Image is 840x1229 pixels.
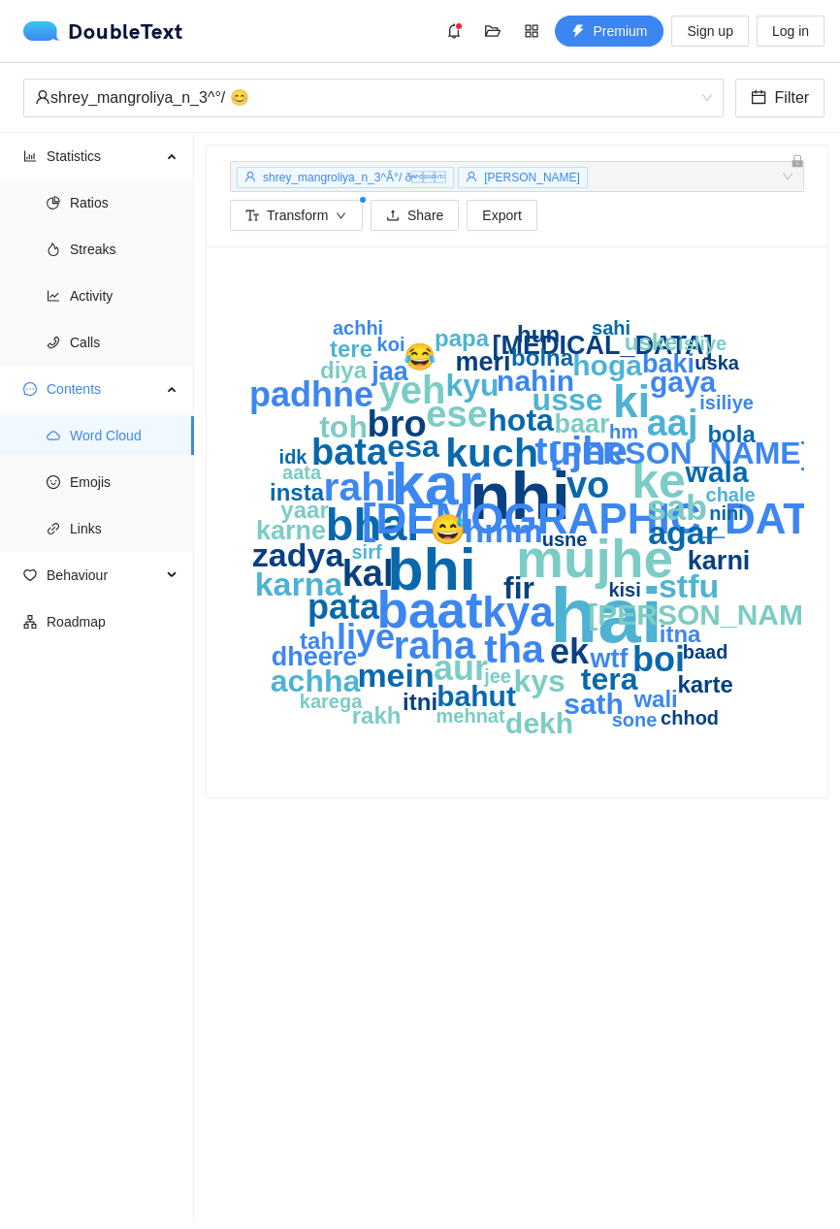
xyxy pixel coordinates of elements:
[659,567,719,604] text: stfu
[516,16,547,47] button: appstore
[439,23,468,39] span: bell
[477,16,508,47] button: folder-open
[23,21,183,41] a: logoDoubleText
[47,336,60,349] span: phone
[333,317,383,339] text: achhi
[555,16,663,47] button: thunderboltPremium
[455,347,510,376] text: meri
[608,579,640,600] text: kisi
[735,79,824,117] button: calendarFilter
[70,230,178,269] span: Streaks
[642,349,695,378] text: baki
[282,462,322,483] text: aata
[774,85,809,110] span: Filter
[70,509,178,548] span: Links
[478,23,507,39] span: folder-open
[517,23,546,39] span: appstore
[403,689,437,715] text: itni
[554,409,610,438] text: baar
[650,366,717,398] text: gaya
[660,621,701,647] text: itna
[300,691,363,712] text: karega
[47,602,178,641] span: Roadmap
[484,627,545,671] text: tha
[407,205,443,226] span: Share
[445,368,499,403] text: kyu
[751,89,766,108] span: calendar
[255,566,344,602] text: karna
[23,149,37,163] span: bar-chart
[352,702,402,728] text: rakh
[351,541,381,563] text: sirf
[386,209,400,224] span: upload
[391,450,481,517] text: kar
[377,334,405,355] text: koi
[252,536,345,573] text: zadya
[581,662,638,696] text: tera
[516,529,673,589] text: mujhe
[270,479,325,505] text: insta
[683,641,728,663] text: baad
[47,196,60,210] span: pie-chart
[47,243,60,256] span: fire
[336,210,347,223] span: down
[572,349,642,381] text: hoga
[612,709,658,730] text: sone
[671,16,748,47] button: Sign up
[311,432,388,472] text: bata
[323,465,396,509] text: rahi
[632,686,677,712] text: wali
[550,631,590,671] text: ek
[319,409,368,444] text: toh
[551,436,811,470] text: [PERSON_NAME]
[684,456,748,488] text: wala
[272,642,358,671] text: dheere
[23,615,37,629] span: apartment
[497,365,574,397] text: nahin
[23,568,37,582] span: heart
[387,429,439,464] text: esa
[466,171,477,182] span: user
[280,497,328,523] text: yaar
[47,475,60,489] span: smile
[631,454,686,508] text: ke
[367,404,426,444] text: bro
[511,344,574,371] text: bolna
[566,465,609,505] text: vo
[493,331,713,360] text: [MEDICAL_DATA]
[678,333,727,354] text: isliye
[371,200,459,231] button: uploadShare
[357,657,434,694] text: mein
[564,688,624,720] text: sath
[709,502,744,524] text: nini
[70,416,178,455] span: Word Cloud
[467,200,536,231] button: Export
[387,536,475,602] text: bhi
[445,431,538,475] text: kuch
[267,205,328,226] span: Transform
[371,357,409,386] text: jaa
[438,16,469,47] button: bell
[47,289,60,303] span: line-chart
[256,516,326,545] text: karne
[542,529,588,550] text: usne
[47,370,161,408] span: Contents
[320,357,368,383] text: diya
[677,671,732,697] text: karte
[394,624,476,666] text: raha
[695,352,739,373] text: uska
[647,488,707,528] text: sab
[505,707,573,739] text: dekh
[661,707,719,728] text: chhod
[35,80,712,116] span: shrey_mangroliya_n_3^°/ 😊
[571,24,585,40] span: thunderbolt
[632,639,685,679] text: boi
[330,336,372,362] text: tere
[592,317,630,339] text: sahi
[533,382,603,417] text: usse
[534,430,628,472] text: tujhe
[70,183,178,222] span: Ratios
[47,137,161,176] span: Statistics
[47,429,60,442] span: cloud
[588,598,832,631] text: [PERSON_NAME]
